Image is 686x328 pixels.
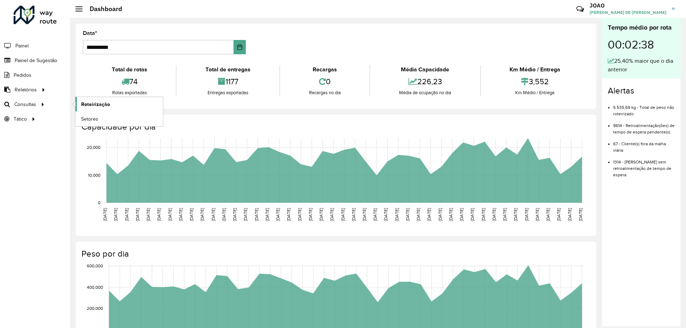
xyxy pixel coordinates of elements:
text: [DATE] [124,208,129,221]
div: Total de rotas [85,65,174,74]
div: Tempo médio por rota [608,23,675,32]
div: Km Médio / Entrega [483,89,587,96]
text: [DATE] [578,208,583,221]
span: Pedidos [14,71,31,79]
span: Painel [15,42,29,50]
text: [DATE] [513,208,518,221]
text: [DATE] [275,208,280,221]
div: Rotas exportadas [85,89,174,96]
text: [DATE] [178,208,183,221]
li: 5.535,69 kg - Total de peso não roteirizado [613,99,675,117]
text: [DATE] [373,208,377,221]
text: [DATE] [448,208,453,221]
span: [PERSON_NAME] DE [PERSON_NAME] [590,9,666,16]
text: [DATE] [113,208,118,221]
span: Painel de Sugestão [15,57,57,64]
text: [DATE] [535,208,540,221]
span: Relatórios [15,86,37,94]
text: [DATE] [200,208,204,221]
text: [DATE] [362,208,367,221]
text: [DATE] [211,208,215,221]
h2: Dashboard [83,5,122,13]
h4: Capacidade por dia [81,122,589,132]
text: [DATE] [416,208,421,221]
h3: JOAO [590,2,666,9]
text: [DATE] [340,208,345,221]
text: [DATE] [286,208,291,221]
text: [DATE] [156,208,161,221]
text: [DATE] [567,208,572,221]
text: [DATE] [438,208,442,221]
a: Contato Rápido [572,1,588,17]
text: 600,000 [87,263,103,268]
div: Recargas [282,65,368,74]
text: 10,000 [88,173,100,177]
li: 67 - Cliente(s) fora da malha viária [613,135,675,153]
div: 0 [282,74,368,89]
text: [DATE] [502,208,507,221]
text: [DATE] [308,208,313,221]
text: 0 [98,200,100,205]
div: 00:02:38 [608,32,675,57]
div: Recargas no dia [282,89,368,96]
h4: Peso por dia [81,249,589,259]
text: [DATE] [556,208,561,221]
div: 1177 [178,74,277,89]
div: 25,40% maior que o dia anterior [608,57,675,74]
text: [DATE] [427,208,431,221]
span: Consultas [14,101,36,108]
text: [DATE] [232,208,237,221]
text: [DATE] [135,208,140,221]
li: 1314 - [PERSON_NAME] sem retroalimentação de tempo de espera [613,153,675,178]
text: [DATE] [168,208,172,221]
label: Data [83,29,97,37]
a: Roteirização [75,97,163,111]
div: 74 [85,74,174,89]
div: Km Médio / Entrega [483,65,587,74]
li: 9614 - Retroalimentação(ões) de tempo de espera pendente(s) [613,117,675,135]
text: 400,000 [87,285,103,289]
text: [DATE] [319,208,323,221]
text: [DATE] [222,208,226,221]
text: [DATE] [103,208,107,221]
div: 226,23 [372,74,478,89]
text: [DATE] [254,208,259,221]
span: Roteirização [81,101,110,108]
text: [DATE] [351,208,356,221]
div: Média Capacidade [372,65,478,74]
text: 20,000 [87,145,100,150]
text: [DATE] [265,208,269,221]
span: Setores [81,115,98,123]
text: [DATE] [329,208,334,221]
text: [DATE] [394,208,399,221]
div: Média de ocupação no dia [372,89,478,96]
text: [DATE] [146,208,150,221]
text: 200,000 [87,306,103,311]
text: [DATE] [492,208,496,221]
div: Total de entregas [178,65,277,74]
text: [DATE] [189,208,194,221]
h4: Alertas [608,86,675,96]
text: [DATE] [459,208,464,221]
div: 3,552 [483,74,587,89]
text: [DATE] [524,208,529,221]
text: [DATE] [481,208,486,221]
text: [DATE] [470,208,474,221]
text: [DATE] [405,208,410,221]
span: Tático [14,115,27,123]
div: Entregas exportadas [178,89,277,96]
text: [DATE] [243,208,248,221]
text: [DATE] [546,208,550,221]
text: [DATE] [297,208,302,221]
a: Setores [75,112,163,126]
text: [DATE] [383,208,388,221]
button: Choose Date [234,40,246,54]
